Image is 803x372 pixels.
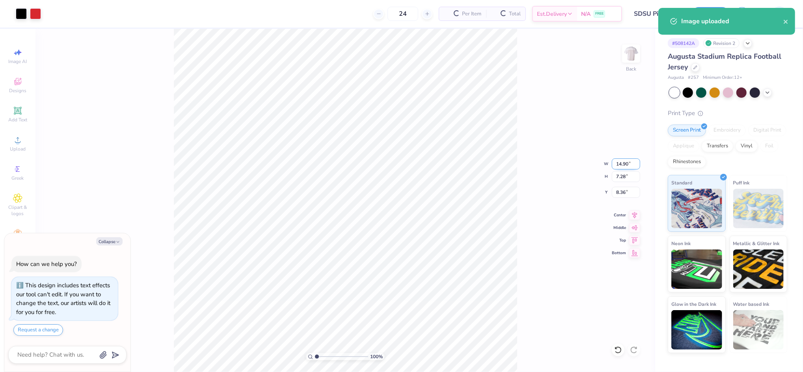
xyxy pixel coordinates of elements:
div: Rhinestones [668,156,706,168]
span: FREE [595,11,604,17]
div: Foil [760,140,779,152]
div: # 508142A [668,38,699,48]
span: Center [612,212,626,218]
div: Vinyl [736,140,758,152]
span: Puff Ink [733,179,750,187]
div: Back [626,65,636,73]
span: Middle [612,225,626,231]
span: Minimum Order: 12 + [703,74,742,81]
div: Revision 2 [703,38,740,48]
span: Bottom [612,250,626,256]
span: Designs [9,87,26,94]
div: Embroidery [708,125,746,136]
div: How can we help you? [16,260,77,268]
span: Est. Delivery [537,10,567,18]
span: Glow in the Dark Ink [671,300,716,308]
img: Back [623,46,639,61]
input: Untitled Design [628,6,686,22]
span: Greek [12,175,24,181]
button: Request a change [13,324,63,336]
span: Augusta [668,74,684,81]
div: Digital Print [748,125,786,136]
span: Water based Ink [733,300,769,308]
span: Clipart & logos [4,204,32,217]
input: – – [388,7,418,21]
div: Applique [668,140,699,152]
img: Puff Ink [733,189,784,228]
div: This design includes text effects our tool can't edit. If you want to change the text, our artist... [16,281,110,316]
span: 100 % [370,353,383,360]
span: Per Item [462,10,481,18]
div: Image uploaded [681,17,783,26]
span: Neon Ink [671,239,691,247]
span: Add Text [8,117,27,123]
div: Transfers [702,140,733,152]
img: Water based Ink [733,310,784,350]
img: Neon Ink [671,249,722,289]
div: Print Type [668,109,787,118]
img: Glow in the Dark Ink [671,310,722,350]
span: Augusta Stadium Replica Football Jersey [668,52,781,72]
span: Metallic & Glitter Ink [733,239,780,247]
div: Screen Print [668,125,706,136]
img: Metallic & Glitter Ink [733,249,784,289]
img: Standard [671,189,722,228]
button: Collapse [96,237,123,246]
span: N/A [581,10,591,18]
span: # 257 [688,74,699,81]
span: Upload [10,146,26,152]
span: Top [612,238,626,243]
span: Total [509,10,521,18]
button: close [783,17,789,26]
span: Image AI [9,58,27,65]
span: Standard [671,179,692,187]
